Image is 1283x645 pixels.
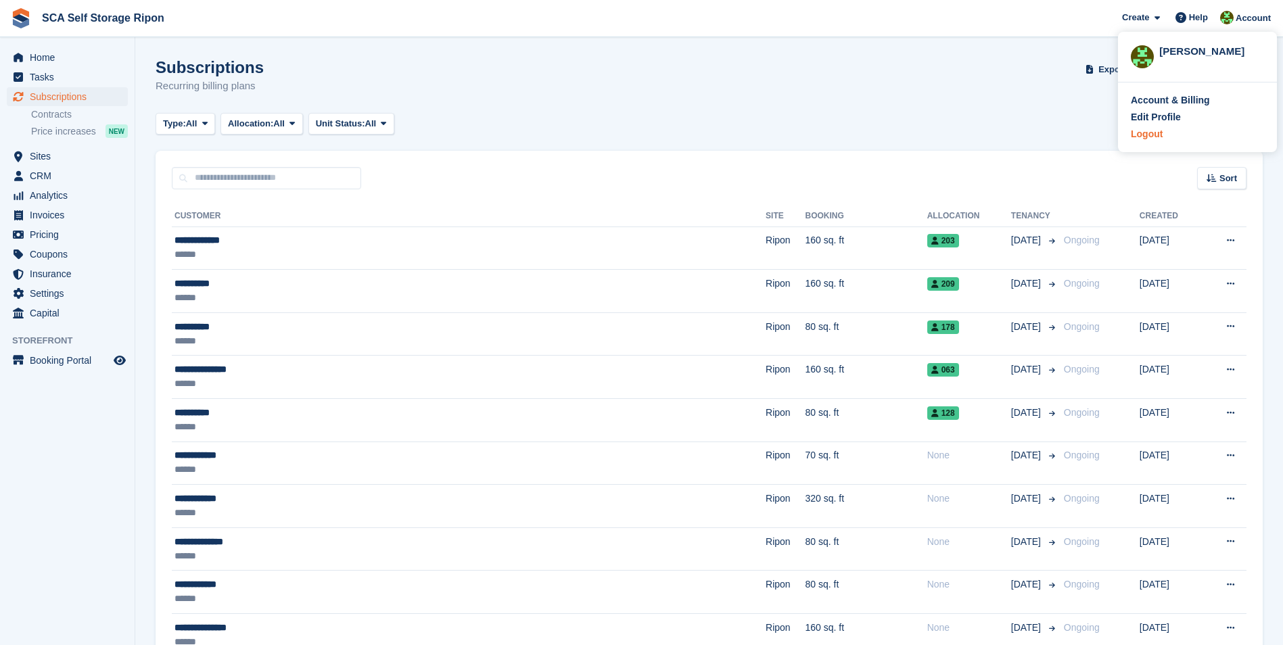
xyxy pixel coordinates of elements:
span: [DATE] [1011,362,1044,377]
td: [DATE] [1140,571,1201,614]
div: None [927,577,1011,592]
span: Account [1236,11,1271,25]
a: Preview store [112,352,128,368]
span: Sort [1219,172,1237,185]
span: Tasks [30,68,111,87]
span: [DATE] [1011,577,1044,592]
span: Capital [30,304,111,322]
span: [DATE] [1011,492,1044,506]
a: menu [7,147,128,166]
img: Kelly Neesham [1131,45,1154,68]
span: Booking Portal [30,351,111,370]
th: Booking [805,206,927,227]
span: Coupons [30,245,111,264]
span: Ongoing [1064,235,1100,245]
div: [PERSON_NAME] [1159,44,1264,56]
a: menu [7,48,128,67]
span: [DATE] [1011,448,1044,462]
td: [DATE] [1140,441,1201,485]
a: SCA Self Storage Ripon [37,7,170,29]
td: Ripon [766,226,805,270]
span: Ongoing [1064,622,1100,633]
span: [DATE] [1011,320,1044,334]
span: Ongoing [1064,278,1100,289]
a: Account & Billing [1131,93,1264,107]
span: Type: [163,117,186,130]
div: Logout [1131,127,1163,141]
span: Analytics [30,186,111,205]
span: Settings [30,284,111,303]
span: Ongoing [1064,450,1100,460]
div: None [927,492,1011,506]
span: [DATE] [1011,233,1044,247]
a: Price increases NEW [31,124,128,139]
td: 80 sq. ft [805,312,927,356]
td: [DATE] [1140,226,1201,270]
h1: Subscriptions [156,58,264,76]
span: All [365,117,377,130]
span: 178 [927,320,959,334]
th: Tenancy [1011,206,1058,227]
span: Unit Status: [316,117,365,130]
span: Ongoing [1064,536,1100,547]
span: Ongoing [1064,407,1100,418]
img: stora-icon-8386f47178a22dfd0bd8f6a31ec36ba5ce8667c1dd55bd0f319d3a0aa187defe.svg [11,8,31,28]
button: Type: All [156,113,215,135]
a: Logout [1131,127,1264,141]
span: All [186,117,197,130]
a: menu [7,206,128,224]
a: Contracts [31,108,128,121]
img: Kelly Neesham [1220,11,1234,24]
div: None [927,535,1011,549]
td: 160 sq. ft [805,356,927,399]
td: Ripon [766,399,805,442]
span: Invoices [30,206,111,224]
td: Ripon [766,527,805,571]
a: menu [7,166,128,185]
span: Insurance [30,264,111,283]
button: Unit Status: All [308,113,394,135]
a: menu [7,87,128,106]
span: CRM [30,166,111,185]
span: Storefront [12,334,135,348]
span: 128 [927,406,959,420]
span: Subscriptions [30,87,111,106]
td: Ripon [766,441,805,485]
th: Created [1140,206,1201,227]
div: Account & Billing [1131,93,1210,107]
span: Ongoing [1064,493,1100,504]
td: Ripon [766,571,805,614]
span: Ongoing [1064,321,1100,332]
span: 203 [927,234,959,247]
span: [DATE] [1011,406,1044,420]
td: 80 sq. ft [805,399,927,442]
p: Recurring billing plans [156,78,264,94]
td: Ripon [766,270,805,313]
td: [DATE] [1140,527,1201,571]
div: Edit Profile [1131,110,1181,124]
td: 160 sq. ft [805,270,927,313]
a: menu [7,284,128,303]
div: None [927,621,1011,635]
button: Export [1083,58,1142,80]
th: Site [766,206,805,227]
span: [DATE] [1011,621,1044,635]
span: Create [1122,11,1149,24]
td: Ripon [766,485,805,528]
span: 209 [927,277,959,291]
span: [DATE] [1011,277,1044,291]
a: menu [7,68,128,87]
td: [DATE] [1140,485,1201,528]
span: Ongoing [1064,579,1100,590]
span: Pricing [30,225,111,244]
td: Ripon [766,356,805,399]
a: Edit Profile [1131,110,1264,124]
td: [DATE] [1140,356,1201,399]
td: 320 sq. ft [805,485,927,528]
span: Price increases [31,125,96,138]
span: Export [1098,63,1126,76]
td: Ripon [766,312,805,356]
td: [DATE] [1140,312,1201,356]
a: menu [7,264,128,283]
a: menu [7,304,128,322]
